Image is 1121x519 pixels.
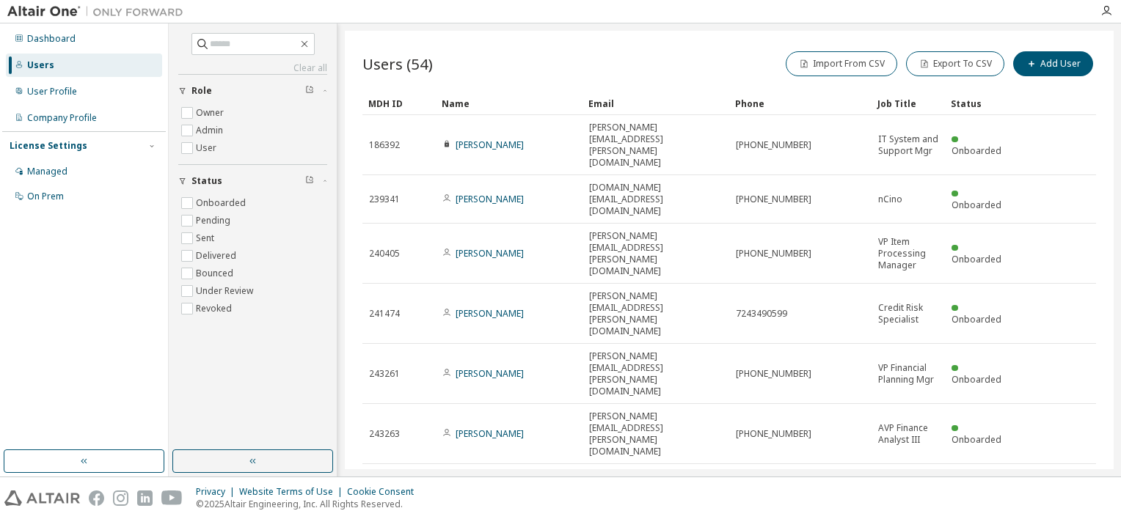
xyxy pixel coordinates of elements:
a: [PERSON_NAME] [456,193,524,205]
span: [PHONE_NUMBER] [736,139,811,151]
div: Job Title [877,92,939,115]
span: [PERSON_NAME][EMAIL_ADDRESS][PERSON_NAME][DOMAIN_NAME] [589,411,723,457]
span: Credit Risk Specialist [878,302,938,325]
div: Cookie Consent [347,486,423,498]
div: Phone [735,92,866,115]
span: 241474 [369,308,400,320]
span: [PHONE_NUMBER] [736,194,811,205]
img: youtube.svg [161,490,183,506]
div: Privacy [196,486,239,498]
div: Name [442,92,577,115]
span: [PHONE_NUMBER] [736,248,811,259]
a: [PERSON_NAME] [456,367,524,380]
div: Users [27,59,54,71]
span: Onboarded [952,253,1001,265]
span: Clear filter [305,85,314,97]
span: Onboarded [952,313,1001,325]
span: [DOMAIN_NAME][EMAIL_ADDRESS][DOMAIN_NAME] [589,182,723,217]
div: On Prem [27,191,64,202]
a: [PERSON_NAME] [456,307,524,320]
span: [PHONE_NUMBER] [736,368,811,380]
span: [PERSON_NAME][EMAIL_ADDRESS][PERSON_NAME][DOMAIN_NAME] [589,290,723,337]
img: facebook.svg [89,490,104,506]
img: instagram.svg [113,490,128,506]
a: [PERSON_NAME] [456,247,524,259]
span: Status [191,175,222,187]
span: Onboarded [952,373,1001,386]
img: linkedin.svg [137,490,153,506]
label: Owner [196,104,227,122]
span: Clear filter [305,175,314,187]
label: Revoked [196,300,235,317]
span: Role [191,85,212,97]
span: Users (54) [362,54,433,74]
label: Sent [196,229,217,247]
a: [PERSON_NAME] [456,139,524,151]
img: altair_logo.svg [4,490,80,506]
button: Status [178,165,327,197]
span: [PERSON_NAME][EMAIL_ADDRESS][PERSON_NAME][DOMAIN_NAME] [589,350,723,397]
label: Admin [196,122,226,139]
a: Clear all [178,62,327,74]
span: AVP Finance Analyst III [878,422,938,446]
label: Onboarded [196,194,249,212]
span: 239341 [369,194,400,205]
p: © 2025 Altair Engineering, Inc. All Rights Reserved. [196,498,423,510]
span: nCino [878,194,902,205]
a: [PERSON_NAME] [456,427,524,440]
button: Import From CSV [786,51,897,76]
span: 243263 [369,428,400,440]
div: MDH ID [368,92,430,115]
div: Website Terms of Use [239,486,347,498]
span: 240405 [369,248,400,259]
img: Altair One [7,4,191,19]
div: Managed [27,166,67,177]
div: Company Profile [27,112,97,124]
label: Under Review [196,282,256,300]
div: License Settings [10,140,87,152]
button: Role [178,75,327,107]
span: VP Item Processing Manager [878,236,938,271]
span: [PERSON_NAME][EMAIL_ADDRESS][PERSON_NAME][DOMAIN_NAME] [589,230,723,277]
span: [PERSON_NAME][EMAIL_ADDRESS][PERSON_NAME][DOMAIN_NAME] [589,122,723,169]
span: Onboarded [952,199,1001,211]
button: Export To CSV [906,51,1004,76]
div: Email [588,92,723,115]
span: 243261 [369,368,400,380]
div: Status [951,92,1012,115]
span: IT System and Support Mgr [878,133,938,157]
div: User Profile [27,86,77,97]
span: 186392 [369,139,400,151]
div: Dashboard [27,33,76,45]
button: Add User [1013,51,1093,76]
span: Onboarded [952,144,1001,157]
label: Delivered [196,247,239,265]
span: Onboarded [952,433,1001,446]
label: Pending [196,212,233,229]
span: VP Financial Planning Mgr [878,362,938,386]
span: 7243490599 [736,308,787,320]
label: User [196,139,219,157]
label: Bounced [196,265,236,282]
span: [PHONE_NUMBER] [736,428,811,440]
